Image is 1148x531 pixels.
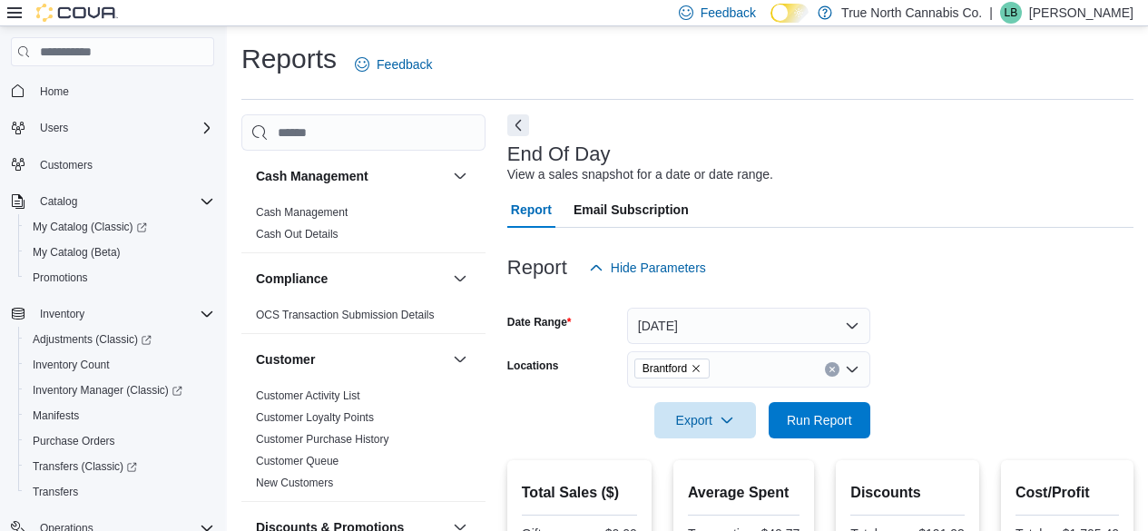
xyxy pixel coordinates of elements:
a: Purchase Orders [25,430,123,452]
span: Transfers [33,485,78,499]
button: Users [33,117,75,139]
span: Feedback [377,55,432,74]
a: Cash Out Details [256,228,339,241]
a: Customer Purchase History [256,433,389,446]
span: Inventory Count [33,358,110,372]
a: Promotions [25,267,95,289]
span: Transfers (Classic) [25,456,214,477]
span: Customer Queue [256,454,339,468]
a: My Catalog (Classic) [25,216,154,238]
span: Purchase Orders [33,434,115,448]
span: Customer Purchase History [256,432,389,447]
span: Inventory [40,307,84,321]
span: Dark Mode [770,23,771,24]
span: Home [40,84,69,99]
div: Customer [241,385,486,501]
span: Inventory Manager (Classic) [33,383,182,398]
span: Home [33,79,214,102]
span: Adjustments (Classic) [33,332,152,347]
h3: Cash Management [256,167,368,185]
span: Brantford [643,359,687,378]
h3: Customer [256,350,315,369]
h2: Discounts [850,482,965,504]
a: Adjustments (Classic) [25,329,159,350]
p: [PERSON_NAME] [1029,2,1133,24]
button: Remove Brantford from selection in this group [691,363,702,374]
button: Inventory [33,303,92,325]
button: Cash Management [256,167,446,185]
a: OCS Transaction Submission Details [256,309,435,321]
span: Customers [40,158,93,172]
span: Email Subscription [574,192,689,228]
button: Hide Parameters [582,250,713,286]
button: Purchase Orders [18,428,221,454]
a: New Customers [256,477,333,489]
a: Inventory Manager (Classic) [25,379,190,401]
button: Transfers [18,479,221,505]
a: Customer Loyalty Points [256,411,374,424]
button: Customer [256,350,446,369]
a: Feedback [348,46,439,83]
span: Customer Loyalty Points [256,410,374,425]
div: View a sales snapshot for a date or date range. [507,165,773,184]
button: Catalog [33,191,84,212]
button: Open list of options [845,362,859,377]
span: Feedback [701,4,756,22]
button: Compliance [449,268,471,290]
button: Inventory [4,301,221,327]
button: Export [654,402,756,438]
span: Customers [33,153,214,176]
h2: Average Spent [688,482,800,504]
a: Inventory Manager (Classic) [18,378,221,403]
button: Compliance [256,270,446,288]
span: Manifests [25,405,214,427]
button: Catalog [4,189,221,214]
button: Clear input [825,362,839,377]
span: Brantford [634,359,710,379]
span: Adjustments (Classic) [25,329,214,350]
span: My Catalog (Beta) [33,245,121,260]
span: Inventory [33,303,214,325]
button: Home [4,77,221,103]
img: Cova [36,4,118,22]
label: Date Range [507,315,572,329]
span: Catalog [40,194,77,209]
h3: End Of Day [507,143,611,165]
a: My Catalog (Classic) [18,214,221,240]
span: Manifests [33,408,79,423]
h1: Reports [241,41,337,77]
h3: Report [507,257,567,279]
span: Users [40,121,68,135]
a: Cash Management [256,206,348,219]
span: My Catalog (Classic) [25,216,214,238]
button: Customer [449,349,471,370]
a: Customers [33,154,100,176]
span: Hide Parameters [611,259,706,277]
span: Report [511,192,552,228]
button: Run Report [769,402,870,438]
a: Transfers (Classic) [25,456,144,477]
div: Lori Burns [1000,2,1022,24]
button: Cash Management [449,165,471,187]
span: Promotions [25,267,214,289]
a: Manifests [25,405,86,427]
button: [DATE] [627,308,870,344]
span: New Customers [256,476,333,490]
h2: Total Sales ($) [522,482,637,504]
span: Cash Management [256,205,348,220]
a: Inventory Count [25,354,117,376]
a: Transfers (Classic) [18,454,221,479]
span: Export [665,402,745,438]
label: Locations [507,359,559,373]
span: Inventory Count [25,354,214,376]
button: Next [507,114,529,136]
span: Transfers (Classic) [33,459,137,474]
a: Customer Activity List [256,389,360,402]
span: Customer Activity List [256,388,360,403]
a: Adjustments (Classic) [18,327,221,352]
span: My Catalog (Beta) [25,241,214,263]
a: Customer Queue [256,455,339,467]
div: Compliance [241,304,486,333]
button: My Catalog (Beta) [18,240,221,265]
span: Promotions [33,270,88,285]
